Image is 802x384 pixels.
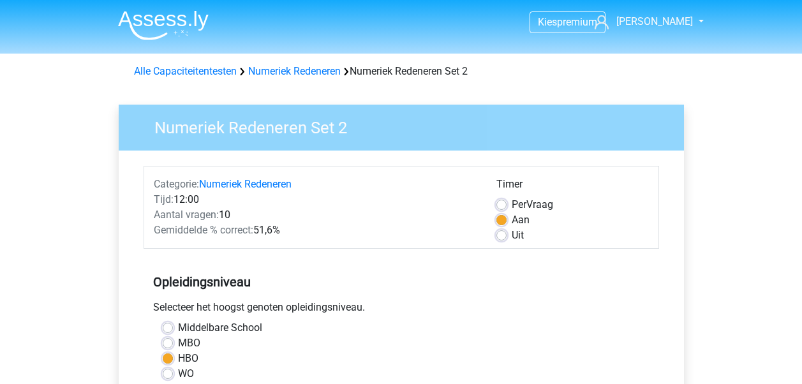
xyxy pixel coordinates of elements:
label: Uit [512,228,524,243]
span: Per [512,198,526,210]
font: 10 [154,209,230,221]
label: HBO [178,351,198,366]
label: WO [178,366,194,381]
span: Categorie: [154,178,199,190]
a: Kiespremium [530,13,605,31]
span: premium [557,16,597,28]
a: [PERSON_NAME] [590,14,694,29]
a: Numeriek Redeneren [199,178,292,190]
div: Selecteer het hoogst genoten opleidingsniveau. [144,300,659,320]
label: Aan [512,212,530,228]
span: Gemiddelde % correct: [154,224,253,236]
div: Timer [496,177,649,197]
a: Alle Capaciteitentesten [134,65,237,77]
span: Aantal vragen: [154,209,219,221]
label: Vraag [512,197,553,212]
font: 12:00 [154,193,199,205]
span: Kies [538,16,557,28]
font: 51,6% [154,224,280,236]
span: Tijd: [154,193,174,205]
span: [PERSON_NAME] [616,15,693,27]
label: MBO [178,336,200,351]
h5: Opleidingsniveau [153,269,650,295]
label: Middelbare School [178,320,262,336]
img: Assessly [118,10,209,40]
h3: Numeriek Redeneren Set 2 [139,113,674,138]
a: Numeriek Redeneren [248,65,341,77]
font: Numeriek Redeneren Set 2 [134,65,468,77]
